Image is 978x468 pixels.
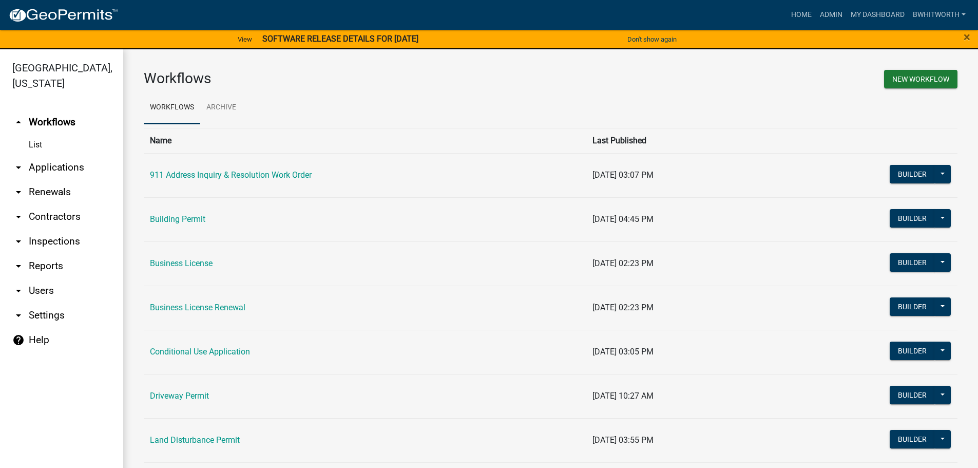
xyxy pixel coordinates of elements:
span: [DATE] 03:05 PM [592,347,654,357]
i: help [12,334,25,346]
h3: Workflows [144,70,543,87]
span: [DATE] 04:45 PM [592,214,654,224]
th: Name [144,128,586,153]
i: arrow_drop_down [12,309,25,322]
a: Admin [816,5,847,25]
i: arrow_drop_up [12,116,25,128]
i: arrow_drop_down [12,186,25,198]
span: × [964,30,970,44]
span: [DATE] 10:27 AM [592,391,654,401]
i: arrow_drop_down [12,161,25,174]
a: Driveway Permit [150,391,209,401]
i: arrow_drop_down [12,235,25,248]
i: arrow_drop_down [12,260,25,272]
a: Home [787,5,816,25]
button: Builder [890,386,935,404]
a: Business License [150,258,213,268]
button: Close [964,31,970,43]
button: Builder [890,165,935,183]
i: arrow_drop_down [12,285,25,297]
a: Conditional Use Application [150,347,250,357]
a: View [234,31,256,48]
span: [DATE] 03:07 PM [592,170,654,180]
button: Builder [890,342,935,360]
span: [DATE] 03:55 PM [592,435,654,445]
span: [DATE] 02:23 PM [592,258,654,268]
a: Workflows [144,91,200,124]
button: Builder [890,430,935,448]
a: Archive [200,91,242,124]
a: 911 Address Inquiry & Resolution Work Order [150,170,312,180]
button: Don't show again [623,31,681,48]
button: Builder [890,297,935,316]
strong: SOFTWARE RELEASE DETAILS FOR [DATE] [262,34,418,44]
a: Building Permit [150,214,205,224]
span: [DATE] 02:23 PM [592,303,654,312]
i: arrow_drop_down [12,211,25,223]
button: Builder [890,253,935,272]
a: Business License Renewal [150,303,245,312]
th: Last Published [586,128,771,153]
a: My Dashboard [847,5,909,25]
a: Land Disturbance Permit [150,435,240,445]
button: New Workflow [884,70,957,88]
button: Builder [890,209,935,228]
a: BWhitworth [909,5,970,25]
